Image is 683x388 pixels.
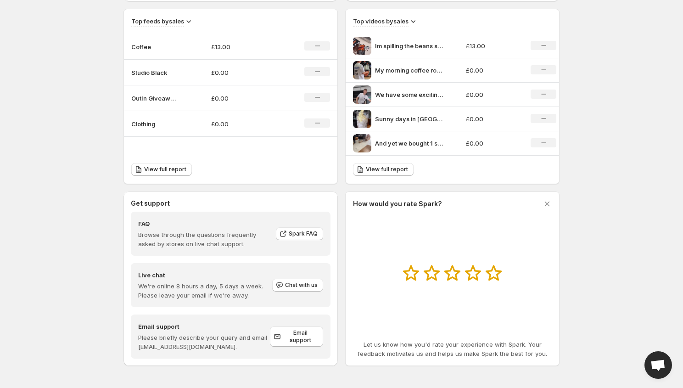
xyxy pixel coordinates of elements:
[466,90,520,99] p: £0.00
[366,166,408,173] span: View full report
[353,37,371,55] img: Im spilling the beans studioblackcoffee first house blend Scene One is out NOW A very versatile b...
[353,163,414,176] a: View full report
[353,340,552,358] p: Let us know how you'd rate your experience with Spark. Your feedback motivates us and helps us ma...
[353,134,371,152] img: And yet we bought 1 stamp - startup setlife coffeedaily manchester designideas
[211,68,276,77] p: £0.00
[138,281,271,300] p: We're online 8 hours a day, 5 days a week. Please leave your email if we're away.
[131,42,177,51] p: Coffee
[131,199,170,208] h3: Get support
[466,66,520,75] p: £0.00
[466,114,520,124] p: £0.00
[211,94,276,103] p: £0.00
[211,119,276,129] p: £0.00
[138,333,270,351] p: Please briefly describe your query and email [EMAIL_ADDRESS][DOMAIN_NAME].
[375,66,444,75] p: My morning coffee routine at our micro roastery in [GEOGRAPHIC_DATA] - specialtycoffee coffeeroas...
[272,279,323,292] button: Chat with us
[138,322,270,331] h4: Email support
[644,351,672,379] div: Open chat
[375,41,444,51] p: Im spilling the beans studioblackcoffee first house blend Scene One is out NOW A very versatile b...
[353,85,371,104] img: We have some exciting news To celebrate International Coffee Day were giving away a prize bundle ...
[270,326,323,347] a: Email support
[375,114,444,124] p: Sunny days in [GEOGRAPHIC_DATA] mean iced lattes on tap
[353,199,442,208] h3: How would you rate Spark?
[138,270,271,280] h4: Live chat
[276,227,323,240] a: Spark FAQ
[131,68,177,77] p: Studio Black
[285,281,318,289] span: Chat with us
[131,17,184,26] h3: Top feeds by sales
[289,230,318,237] span: Spark FAQ
[211,42,276,51] p: £13.00
[466,41,520,51] p: £13.00
[131,94,177,103] p: OutIn Giveaway
[466,139,520,148] p: £0.00
[283,329,318,344] span: Email support
[138,230,269,248] p: Browse through the questions frequently asked by stores on live chat support.
[353,110,371,128] img: Sunny days in Bolton mean iced lattes on tap
[375,90,444,99] p: We have some exciting news To celebrate [DATE] were giving away a prize bundle worth over 160 Thi...
[375,139,444,148] p: And yet we bought 1 stamp - startup setlife coffeedaily manchester designideas
[353,61,371,79] img: My morning coffee routine at our micro roastery in Bolton - specialtycoffee coffeeroaster flatwhi...
[131,119,177,129] p: Clothing
[144,166,186,173] span: View full report
[353,17,409,26] h3: Top videos by sales
[131,163,192,176] a: View full report
[138,219,269,228] h4: FAQ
